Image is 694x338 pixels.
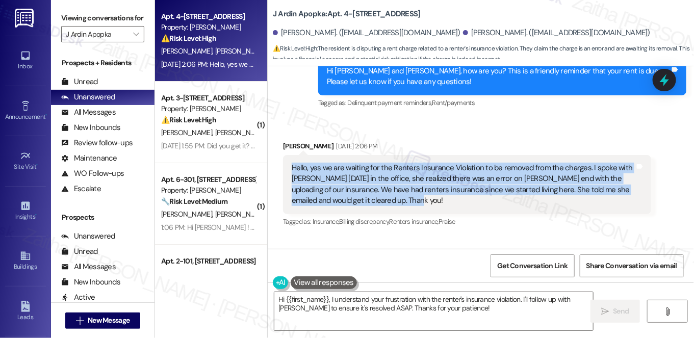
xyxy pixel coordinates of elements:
div: Property: [PERSON_NAME] [161,185,255,196]
div: Maintenance [61,153,117,164]
div: Unread [61,76,98,87]
strong: 🔧 Risk Level: Medium [161,197,227,206]
div: Prospects + Residents [51,58,155,68]
span: [PERSON_NAME] [161,210,215,219]
div: [DATE] 2:06 PM [334,141,378,151]
span: Praise [439,217,455,226]
strong: ⚠️ Risk Level: High [161,115,216,124]
div: [PERSON_NAME]. ([EMAIL_ADDRESS][DOMAIN_NAME]) [463,28,651,38]
div: Tagged as: [283,214,651,229]
span: Share Conversation via email [586,261,677,271]
button: Share Conversation via email [580,254,684,277]
div: Tagged as: [318,95,686,110]
div: 1:06 PM: Hi [PERSON_NAME] ! We did it through flex is there a way to check to see if y'all receiv... [161,223,457,232]
b: J Ardin Apopka: Apt. 4-[STREET_ADDRESS] [273,9,421,19]
span: : The resident is disputing a rent charge related to a renter's insurance violation. They claim t... [273,43,694,65]
a: Site Visit • [5,147,46,175]
i:  [133,30,139,38]
div: Apt. 3-[STREET_ADDRESS] [161,93,255,103]
div: Unread [61,246,98,257]
div: New Inbounds [61,277,120,288]
span: [PERSON_NAME] [215,128,266,137]
button: New Message [65,313,141,329]
div: Property: [PERSON_NAME] [161,22,255,33]
i:  [601,307,609,316]
div: All Messages [61,107,116,118]
div: Hello, yes we are waiting for the Renters Insurance Violation to be removed from the charges. I s... [292,163,635,206]
button: Get Conversation Link [491,254,574,277]
div: Apt. 2-101, [STREET_ADDRESS] [161,256,255,267]
span: • [45,112,47,119]
div: Prospects [51,212,155,223]
div: [PERSON_NAME]. ([EMAIL_ADDRESS][DOMAIN_NAME]) [273,28,460,38]
a: Leads [5,298,46,325]
img: ResiDesk Logo [15,9,36,28]
strong: ⚠️ Risk Level: High [161,34,216,43]
div: [PERSON_NAME] [283,141,651,155]
span: [PERSON_NAME] [161,46,215,56]
div: Unanswered [61,231,115,242]
span: New Message [88,315,130,326]
span: Billing discrepancy , [340,217,390,226]
button: Send [590,300,640,323]
span: • [37,162,38,169]
a: Buildings [5,247,46,275]
textarea: Hi {{first_name}}, I understand your frustration with the renter's insurance violation. I'll foll... [274,292,593,330]
span: [PERSON_NAME] [215,210,266,219]
div: Review follow-ups [61,138,133,148]
div: Unanswered [61,92,115,102]
span: Delinquent payment reminders , [348,98,432,107]
a: Inbox [5,47,46,74]
div: Hi [PERSON_NAME] and [PERSON_NAME], how are you? This is a friendly reminder that your rent is du... [327,66,670,88]
span: [PERSON_NAME] [215,46,266,56]
i:  [663,307,671,316]
div: New Inbounds [61,122,120,133]
div: [DATE] 1:55 PM: Did you get it? According to my records it was set. What am I getting these text ... [161,141,477,150]
div: WO Follow-ups [61,168,124,179]
div: Apt. 4-[STREET_ADDRESS] [161,11,255,22]
strong: ⚠️ Risk Level: High [273,44,317,53]
input: All communities [66,26,128,42]
span: Renters insurance , [390,217,439,226]
i:  [76,317,84,325]
span: • [35,212,37,219]
span: Insurance , [313,217,340,226]
div: Apt. 6-301, [STREET_ADDRESS] [161,174,255,185]
a: Insights • [5,197,46,225]
div: Active [61,292,95,303]
span: Rent/payments [432,98,475,107]
span: Get Conversation Link [497,261,568,271]
div: All Messages [61,262,116,272]
div: Property: [PERSON_NAME] [161,103,255,114]
span: [PERSON_NAME] [161,128,215,137]
div: Escalate [61,184,101,194]
label: Viewing conversations for [61,10,144,26]
span: Send [613,306,629,317]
